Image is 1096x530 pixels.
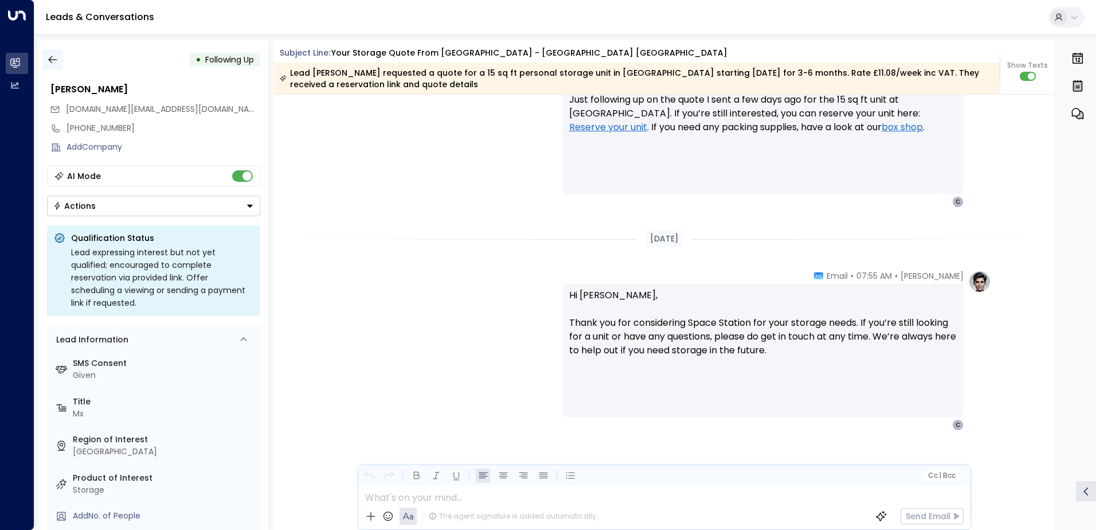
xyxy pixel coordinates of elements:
p: Qualification Status [71,232,253,244]
div: Mx [73,408,256,420]
div: [PERSON_NAME] [50,83,260,96]
span: • [895,270,898,282]
div: [DATE] [645,231,683,247]
a: Leads & Conversations [46,10,154,24]
p: Hi [PERSON_NAME], Just following up on the quote I sent a few days ago for the 15 sq ft unit at [... [569,65,957,148]
label: Region of Interest [73,434,256,446]
div: [GEOGRAPHIC_DATA] [73,446,256,458]
div: The agent signature is added automatically [429,511,596,521]
span: 07:55 AM [856,270,892,282]
div: AI Mode [67,170,101,182]
button: Redo [382,469,396,483]
a: Reserve your unit [569,120,647,134]
label: Product of Interest [73,472,256,484]
span: • [851,270,854,282]
button: Cc|Bcc [923,470,960,481]
div: AddCompany [66,141,260,153]
span: [DOMAIN_NAME][EMAIL_ADDRESS][DOMAIN_NAME] [66,103,263,115]
label: Title [73,396,256,408]
div: • [195,49,201,70]
div: AddNo. of People [73,510,256,522]
div: Your storage quote from [GEOGRAPHIC_DATA] - [GEOGRAPHIC_DATA] [GEOGRAPHIC_DATA] [331,47,727,59]
p: Hi [PERSON_NAME], Thank you for considering Space Station for your storage needs. If you’re still... [569,289,957,371]
div: Actions [53,201,96,211]
div: C [952,196,964,208]
div: Lead expressing interest but not yet qualified; encouraged to complete reservation via provided l... [71,246,253,309]
button: Undo [362,469,376,483]
div: Button group with a nested menu [47,196,260,216]
span: Email [827,270,848,282]
div: Lead [PERSON_NAME] requested a quote for a 15 sq ft personal storage unit in [GEOGRAPHIC_DATA] st... [280,67,993,90]
span: Cc Bcc [927,471,955,480]
button: Actions [47,196,260,216]
div: C [952,419,964,431]
span: Following Up [205,54,254,65]
a: box shop [882,120,923,134]
span: Subject Line: [280,47,330,59]
span: Cleevely.sj@gmail.com [66,103,260,115]
span: Show Texts [1007,60,1048,71]
div: Storage [73,484,256,496]
label: SMS Consent [73,357,256,369]
div: [PHONE_NUMBER] [66,122,260,134]
span: | [939,471,941,480]
div: Given [73,369,256,381]
div: Lead Information [52,334,128,346]
img: profile-logo.png [968,270,991,293]
span: [PERSON_NAME] [901,270,964,282]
